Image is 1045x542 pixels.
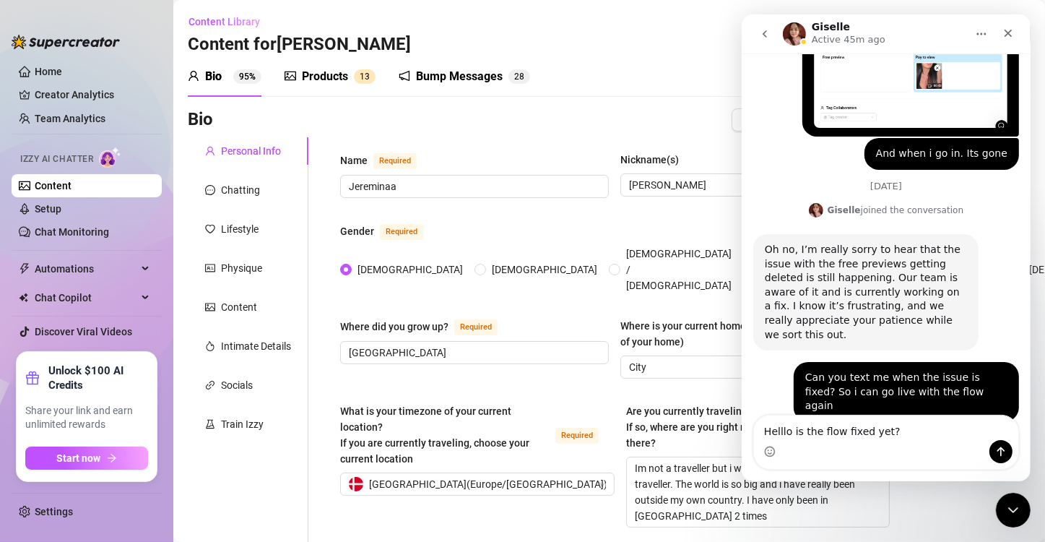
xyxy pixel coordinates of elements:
span: [GEOGRAPHIC_DATA] ( Europe/[GEOGRAPHIC_DATA] ) [369,473,607,495]
div: Can you text me when the issue is fixed? So i can go live with the flow again [52,348,277,408]
span: arrow-right [107,453,117,463]
div: Giselle says… [12,220,277,348]
div: Content [221,299,257,315]
span: thunderbolt [19,263,30,275]
div: Intimate Details [221,338,291,354]
a: Creator Analytics [35,83,150,106]
div: Where is your current homebase? (City/Area of your home) [620,318,824,350]
span: notification [399,70,410,82]
div: joined the conversation [86,189,222,202]
span: Share your link and earn unlimited rewards [25,404,148,432]
sup: 95% [233,69,261,84]
div: Bump Messages [416,68,503,85]
label: Nickname(s) [620,152,689,168]
input: Where did you grow up? [349,345,597,361]
a: Content [35,180,71,192]
input: Where is your current homebase? (City/Area of your home) [629,359,877,375]
span: 1 [360,72,365,82]
b: Giselle [86,191,119,201]
div: Lifestyle [221,221,259,237]
span: Content Library [188,16,260,27]
span: Required [380,224,423,240]
a: Chat Monitoring [35,226,109,238]
span: [DEMOGRAPHIC_DATA] / [DEMOGRAPHIC_DATA] [620,246,737,293]
input: Nickname(s) [629,177,877,193]
div: Personal Info [221,143,281,159]
div: And when i go in. Its gone [134,132,266,147]
span: 3 [365,72,370,82]
div: Chatting [221,182,260,198]
div: Jereminaa says… [12,124,277,167]
div: Products [302,68,348,85]
div: Oh no, I’m really sorry to hear that the issue with the free previews getting deleted is still ha... [23,228,225,327]
span: user [205,146,215,156]
span: fire [205,341,215,351]
span: link [205,380,215,390]
span: heart [205,224,215,234]
a: Home [35,66,62,77]
label: Where is your current homebase? (City/Area of your home) [620,318,889,350]
div: [DATE] [12,167,277,186]
div: Bio [205,68,222,85]
label: Gender [340,223,439,240]
span: Required [555,428,599,444]
strong: Unlock $100 AI Credits [48,364,148,392]
input: Name [349,178,597,194]
span: 2 [514,72,519,82]
span: Required [454,319,498,335]
label: Where did you grow up? [340,318,513,335]
span: idcard [205,263,215,273]
h3: Bio [188,108,213,132]
div: And when i go in. Its gone [123,124,277,155]
button: Send a message… [248,426,271,449]
span: Automations [35,257,137,280]
span: Required [373,153,417,169]
div: Physique [221,260,262,276]
a: Settings [35,506,73,517]
button: Import Bio from other creator [732,108,904,132]
a: Setup [35,203,61,215]
span: picture [285,70,296,82]
a: Team Analytics [35,113,105,124]
span: experiment [205,419,215,429]
div: Can you text me when the issue is fixed? So i can go live with the flow again [64,356,266,399]
span: user [188,70,199,82]
div: Jereminaa says… [12,348,277,419]
h3: Content for [PERSON_NAME] [188,33,411,56]
span: Chat Copilot [35,286,137,309]
span: [DEMOGRAPHIC_DATA] [486,262,603,278]
iframe: Intercom live chat [742,14,1031,481]
img: AI Chatter [99,147,121,168]
img: Profile image for Giselle [67,189,82,203]
div: Name [340,152,368,168]
span: message [205,185,215,195]
span: Are you currently traveling? If so, where are you right now? what are you doing there? [626,405,853,449]
button: Content Library [188,10,272,33]
span: gift [25,371,40,385]
span: [DEMOGRAPHIC_DATA] [352,262,469,278]
div: Giselle says… [12,186,277,220]
button: Start nowarrow-right [25,447,148,470]
a: Discover Viral Videos [35,326,132,337]
div: Gender [340,223,374,239]
img: logo-BBDzfeDw.svg [12,35,120,49]
img: Chat Copilot [19,293,28,303]
span: What is your timezone of your current location? If you are currently traveling, choose your curre... [340,405,529,465]
div: Train Izzy [221,416,264,432]
div: Socials [221,377,253,393]
span: picture [205,302,215,312]
sup: 13 [354,69,376,84]
iframe: Intercom live chat [996,493,1031,528]
button: Emoji picker [22,431,34,443]
div: Oh no, I’m really sorry to hear that the issue with the free previews getting deleted is still ha... [12,220,237,336]
img: dk [349,477,363,491]
span: Start now [57,452,101,464]
span: Izzy AI Chatter [20,152,93,166]
textarea: Im not a traveller but i would like to lean myself to be a traveller. The world is so big and i h... [627,457,888,527]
